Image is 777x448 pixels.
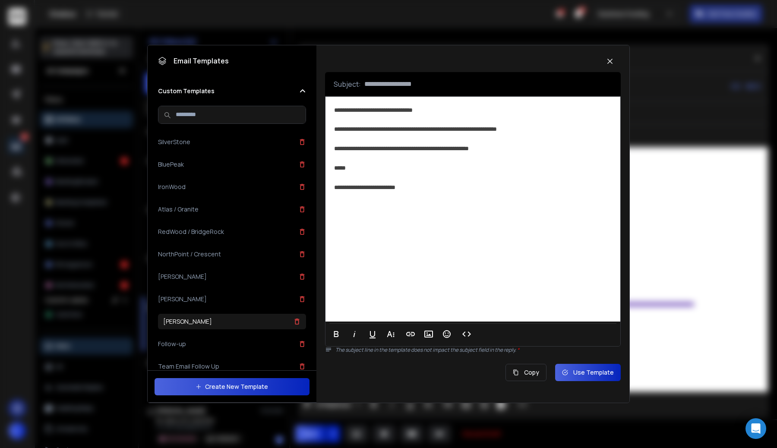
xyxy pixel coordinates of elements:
[555,364,621,381] button: Use Template
[334,79,361,89] p: Subject:
[505,364,546,381] button: Copy
[346,325,363,343] button: Italic (⌘I)
[504,346,519,353] span: reply.
[335,347,621,353] p: The subject line in the template does not impact the subject field in the
[328,325,344,343] button: Bold (⌘B)
[155,378,309,395] button: Create New Template
[745,418,766,439] div: Open Intercom Messenger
